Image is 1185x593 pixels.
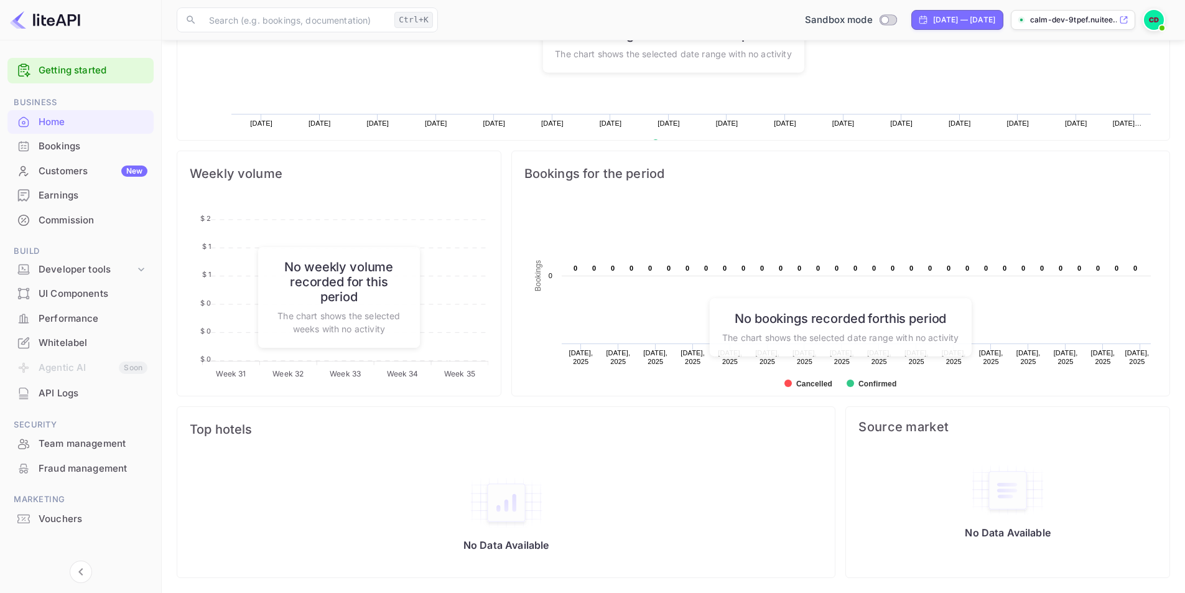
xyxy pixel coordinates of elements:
text: 0 [853,264,857,272]
div: [DATE] — [DATE] [933,14,995,26]
text: [DATE]… [1113,119,1142,127]
tspan: Week 31 [216,369,246,378]
text: 0 [760,264,764,272]
img: empty-state-table2.svg [469,477,544,529]
span: Bookings for the period [524,164,1157,184]
text: 0 [872,264,876,272]
text: 0 [928,264,932,272]
text: Bookings [534,260,542,292]
text: 0 [1040,264,1044,272]
div: Earnings [7,184,154,208]
h6: No bookings recorded for this period [722,311,959,325]
span: Weekly volume [190,164,488,184]
tspan: $ 1 [202,242,211,251]
span: Source market [858,419,1157,434]
text: 0 [797,264,801,272]
text: [DATE], 2025 [1053,349,1077,365]
text: 0 [1077,264,1081,272]
input: Search (e.g. bookings, documentation) [202,7,389,32]
img: Calm Dev [1144,10,1164,30]
text: 0 [704,264,708,272]
text: [DATE] [658,119,680,127]
p: The chart shows the selected weeks with no activity [271,309,407,335]
text: 0 [685,264,689,272]
text: 0 [592,264,596,272]
div: Commission [7,208,154,233]
a: Bookings [7,134,154,157]
p: No Data Available [463,539,549,551]
text: 0 [574,264,577,272]
text: [DATE] [483,119,506,127]
text: [DATE] [716,119,738,127]
span: Business [7,96,154,110]
text: [DATE], 2025 [643,349,667,365]
text: 0 [779,264,783,272]
div: Team management [39,437,147,451]
text: 0 [1133,264,1137,272]
p: The chart shows the selected date range with no activity [722,330,959,343]
p: No Data Available [965,526,1051,539]
span: Marketing [7,493,154,507]
a: CustomersNew [7,159,154,182]
div: New [121,166,147,177]
div: UI Components [39,287,147,301]
a: Fraud management [7,457,154,480]
div: API Logs [39,386,147,401]
tspan: $ 0 [200,327,211,335]
a: Team management [7,432,154,455]
div: UI Components [7,282,154,306]
text: 0 [548,272,552,279]
div: Ctrl+K [394,12,433,28]
tspan: $ 2 [200,214,211,223]
a: Whitelabel [7,331,154,354]
text: [DATE] [774,119,796,127]
text: 0 [835,264,839,272]
div: Performance [7,307,154,331]
text: 0 [723,264,727,272]
text: [DATE], 2025 [606,349,630,365]
div: Commission [39,213,147,228]
text: [DATE] [1065,119,1087,127]
text: 0 [984,264,988,272]
tspan: Week 33 [330,369,361,378]
text: [DATE] [832,119,855,127]
text: [DATE] [309,119,331,127]
text: 0 [1096,264,1100,272]
button: Collapse navigation [70,561,92,583]
div: Bookings [7,134,154,159]
tspan: $ 0 [200,355,211,363]
text: 0 [611,264,615,272]
text: 0 [1003,264,1006,272]
div: Getting started [7,58,154,83]
text: [DATE] [1006,119,1029,127]
div: Whitelabel [7,331,154,355]
text: Cancelled [796,380,832,388]
text: [DATE], 2025 [681,349,705,365]
a: Vouchers [7,507,154,530]
text: 0 [648,264,652,272]
a: UI Components [7,282,154,305]
text: 0 [1021,264,1025,272]
tspan: $ 0 [200,299,211,307]
img: empty-state-table.svg [970,464,1045,516]
div: Team management [7,432,154,456]
span: Top hotels [190,419,822,439]
a: Earnings [7,184,154,207]
text: 0 [667,264,671,272]
span: Sandbox mode [805,13,873,27]
a: Commission [7,208,154,231]
text: 0 [816,264,820,272]
div: Vouchers [39,512,147,526]
div: Earnings [39,189,147,203]
text: 0 [741,264,745,272]
img: LiteAPI logo [10,10,80,30]
text: [DATE], 2025 [1125,349,1149,365]
span: Security [7,418,154,432]
text: [DATE] [541,119,564,127]
p: calm-dev-9tpef.nuitee.... [1030,14,1117,26]
text: [DATE] [250,119,272,127]
text: [DATE] [600,119,622,127]
div: Customers [39,164,147,179]
h6: No weekly volume recorded for this period [271,259,407,304]
div: API Logs [7,381,154,406]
